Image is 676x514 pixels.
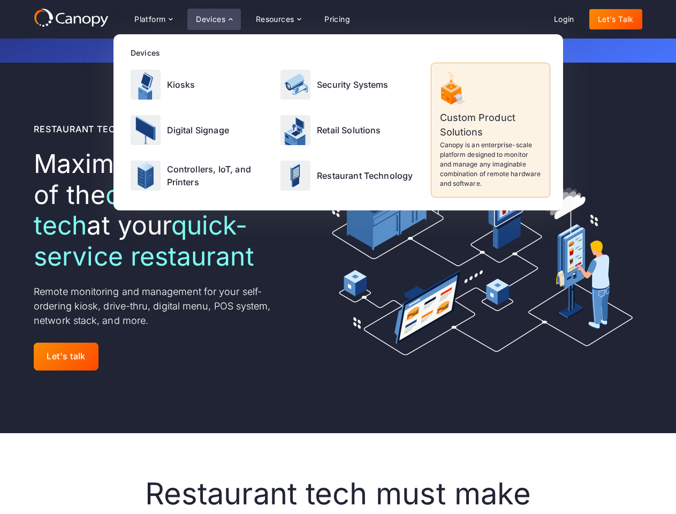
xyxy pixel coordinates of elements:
em: connected tech [34,179,234,241]
a: Login [545,9,583,29]
a: Let's Talk [589,9,642,29]
p: Canopy is an enterprise-scale platform designed to monitor and manage any imaginable combination ... [440,140,541,188]
a: Digital Signage [126,108,275,152]
div: Devices [131,47,550,58]
div: Resources [247,9,309,30]
a: Retail Solutions [276,108,424,152]
h1: Maximize the value of the at your [34,148,291,271]
p: Kiosks [167,78,195,91]
div: Platform [126,9,181,30]
a: Let's talk [34,343,98,370]
a: Pricing [316,9,359,29]
p: Remote monitoring and management for your self-ordering kiosk, drive-thru, digital menu, POS syst... [34,284,291,328]
a: Controllers, IoT, and Printers [126,154,275,198]
div: Devices [196,16,225,23]
a: Kiosks [126,63,275,106]
p: Security Systems [317,78,389,91]
a: Restaurant Technology [276,154,424,198]
nav: Devices [113,34,563,210]
div: Platform [134,16,165,23]
div: Restaurant Technology [34,123,161,135]
div: Let's talk [47,351,86,361]
p: Retail Solutions [317,124,381,137]
em: quick-service restaurant [34,209,254,272]
a: Security Systems [276,63,424,106]
p: Digital Signage [167,124,229,137]
p: Controllers, IoT, and Printers [167,163,270,188]
p: Get [76,45,601,56]
p: Restaurant Technology [317,169,413,182]
a: Custom Product SolutionsCanopy is an enterprise-scale platform designed to monitor and manage any... [431,63,550,198]
div: Devices [187,9,241,30]
div: Resources [256,16,294,23]
p: Custom Product Solutions [440,110,541,139]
